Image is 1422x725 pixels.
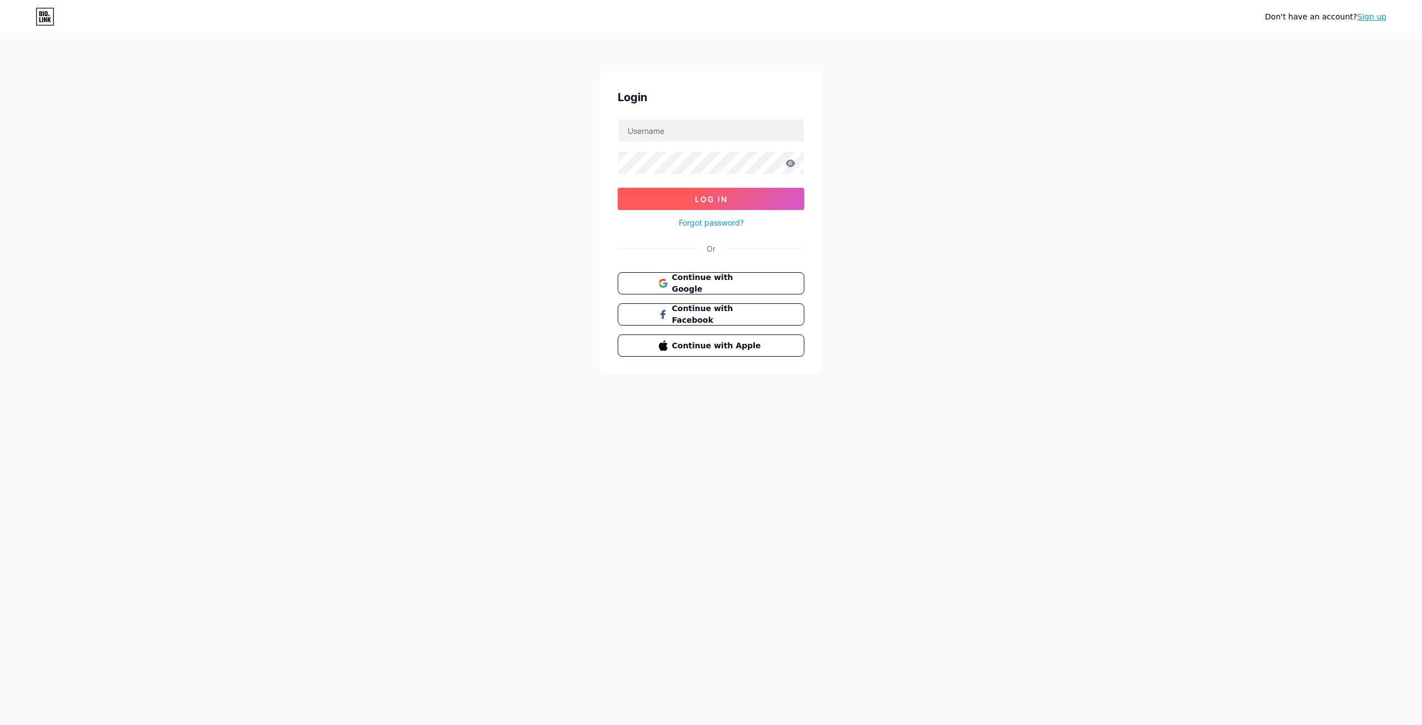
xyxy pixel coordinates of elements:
a: Sign up [1357,12,1386,21]
button: Continue with Apple [618,334,804,357]
span: Continue with Facebook [672,303,764,326]
button: Continue with Google [618,272,804,294]
a: Forgot password? [679,217,744,228]
button: Continue with Facebook [618,303,804,326]
div: Don't have an account? [1265,11,1386,23]
span: Log In [695,194,728,204]
span: Continue with Google [672,272,764,295]
div: Login [618,89,804,106]
div: Or [707,243,715,254]
button: Log In [618,188,804,210]
input: Username [618,119,804,142]
span: Continue with Apple [672,340,764,352]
